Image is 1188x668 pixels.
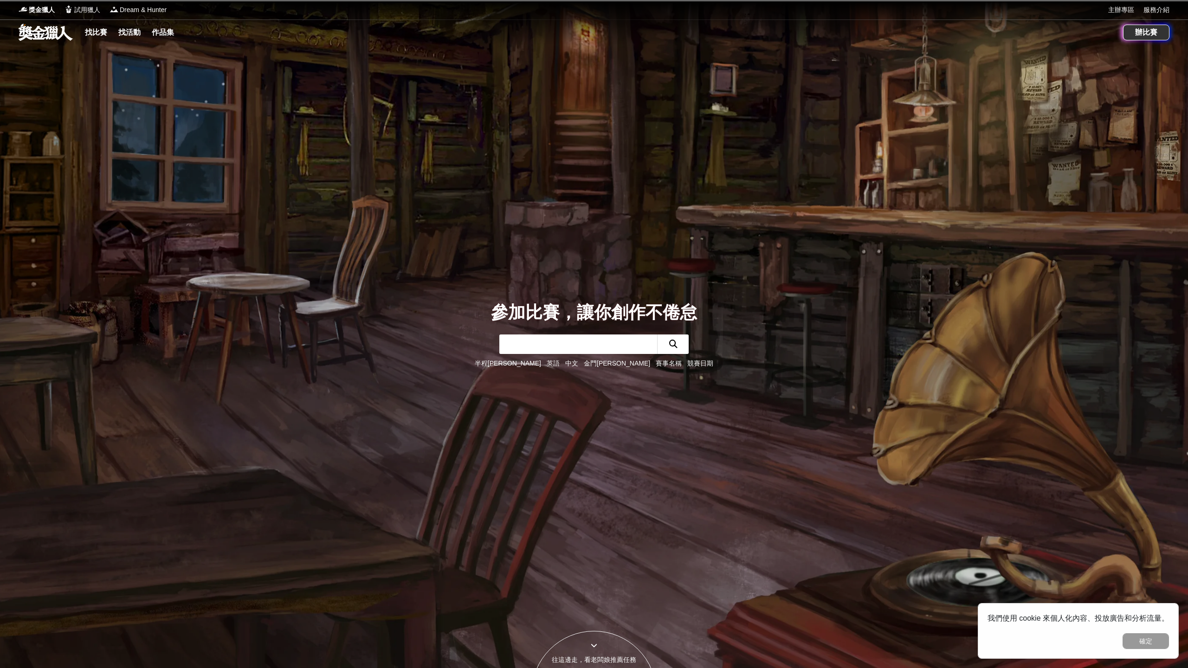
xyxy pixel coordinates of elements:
[81,26,111,39] a: 找比賽
[74,5,100,15] span: 試用獵人
[148,26,178,39] a: 作品集
[115,26,144,39] a: 找活動
[532,655,656,665] div: 往這邊走，看老闆娘推薦任務
[687,360,713,367] a: 競賽日期
[110,5,119,14] img: Logo
[1123,25,1169,40] a: 辦比賽
[64,5,100,15] a: Logo試用獵人
[1123,633,1169,649] button: 確定
[29,5,55,15] span: 獎金獵人
[64,5,73,14] img: Logo
[120,5,167,15] span: Dream & Hunter
[1143,5,1169,15] a: 服務介紹
[584,360,650,367] a: 金門[PERSON_NAME]
[988,614,1169,622] span: 我們使用 cookie 來個人化內容、投放廣告和分析流量。
[19,5,28,14] img: Logo
[475,360,541,367] a: 半程[PERSON_NAME]
[19,5,55,15] a: Logo獎金獵人
[656,360,682,367] a: 賽事名稱
[565,360,578,367] a: 中文
[110,5,167,15] a: LogoDream & Hunter
[547,360,560,367] a: 英語
[1108,5,1134,15] a: 主辦專區
[475,300,713,326] div: 參加比賽，讓你創作不倦怠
